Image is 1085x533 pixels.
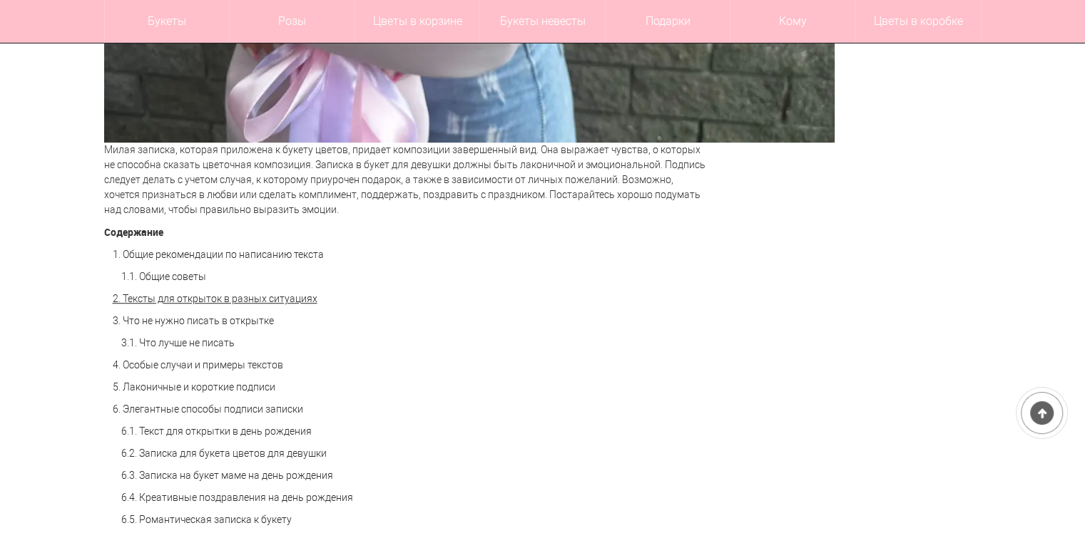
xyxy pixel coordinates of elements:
a: 3. Что не нужно писать в открытке [113,315,274,326]
a: 6.4. Креативные поздравления на день рождения [121,492,353,503]
a: 3.1. Что лучше не писать [121,337,235,348]
a: 5. Лаконичные и короткие подписи [113,381,275,393]
a: 6.1. Текст для открытки в день рождения [121,425,312,437]
a: 1. Общие рекомендации по написанию текста [113,249,324,260]
b: Содержание [104,225,163,239]
a: 6.5. Романтическая записка к букету [121,514,292,525]
a: 4. Особые случаи и примеры текстов [113,359,283,371]
a: 6.3. Записка на букет маме на день рождения [121,470,333,481]
a: 2. Тексты для открыток в разных ситуациях [113,293,317,304]
a: 1.1. Общие советы [121,271,206,282]
a: 6. Элегантные способы подписи записки [113,403,303,415]
a: 6.2. Записка для букета цветов для девушки [121,447,327,459]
